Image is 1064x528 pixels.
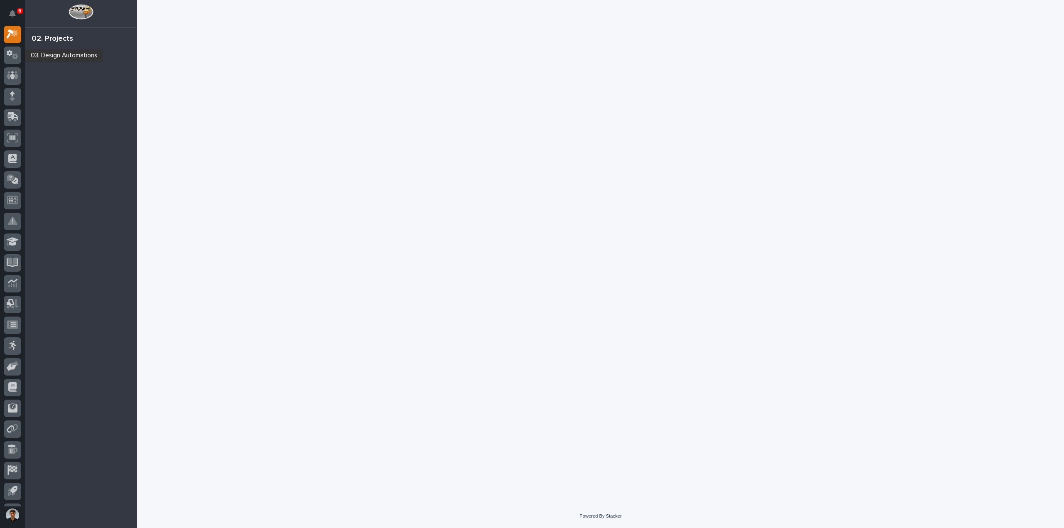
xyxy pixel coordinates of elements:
[4,5,21,22] button: Notifications
[18,8,21,14] p: 6
[10,10,21,23] div: Notifications6
[4,506,21,524] button: users-avatar
[579,513,621,518] a: Powered By Stacker
[69,4,93,20] img: Workspace Logo
[32,34,73,44] div: 02. Projects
